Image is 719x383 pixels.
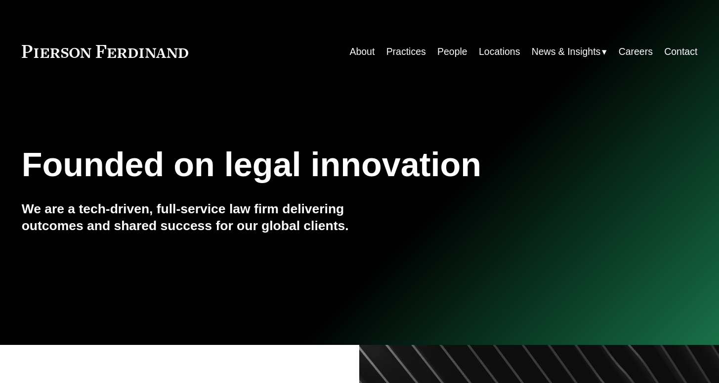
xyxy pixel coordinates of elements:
a: Careers [619,42,653,61]
span: News & Insights [532,43,601,60]
a: Practices [386,42,426,61]
h1: Founded on legal innovation [22,145,585,184]
a: About [349,42,375,61]
a: folder dropdown [532,42,607,61]
a: Contact [664,42,697,61]
h4: We are a tech-driven, full-service law firm delivering outcomes and shared success for our global... [22,201,360,234]
a: Locations [479,42,520,61]
a: People [437,42,467,61]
